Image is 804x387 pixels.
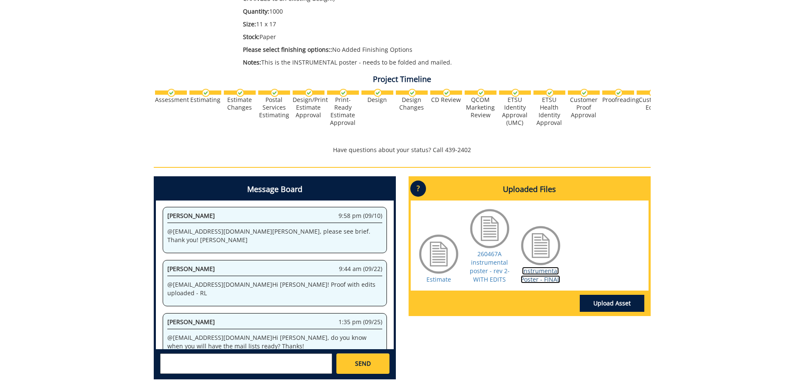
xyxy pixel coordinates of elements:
span: 1:35 pm (09/25) [339,318,382,326]
h4: Project Timeline [154,75,651,84]
img: checkmark [649,89,657,97]
img: checkmark [408,89,416,97]
img: checkmark [546,89,554,97]
img: checkmark [511,89,519,97]
img: checkmark [615,89,623,97]
a: Upload Asset [580,295,644,312]
div: Postal Services Estimating [258,96,290,119]
div: Estimating [189,96,221,104]
div: Assessment [155,96,187,104]
textarea: messageToSend [160,353,332,374]
span: 9:44 am (09/22) [339,265,382,273]
div: Estimate Changes [224,96,256,111]
div: Design Changes [396,96,428,111]
div: Design/Print Estimate Approval [293,96,324,119]
img: checkmark [202,89,210,97]
p: @ [EMAIL_ADDRESS][DOMAIN_NAME] Hi [PERSON_NAME], do you know when you will have the mail lists re... [167,333,382,350]
img: checkmark [271,89,279,97]
p: 11 x 17 [243,20,575,28]
img: checkmark [339,89,347,97]
p: This is the INSTRUMENTAL poster - needs to be folded and mailed. [243,58,575,67]
span: [PERSON_NAME] [167,265,215,273]
h4: Uploaded Files [411,178,649,201]
span: Please select finishing options:: [243,45,332,54]
img: checkmark [167,89,175,97]
span: [PERSON_NAME] [167,318,215,326]
div: Print-Ready Estimate Approval [327,96,359,127]
p: No Added Finishing Options [243,45,575,54]
div: CD Review [430,96,462,104]
div: Customer Proof Approval [568,96,600,119]
img: checkmark [305,89,313,97]
span: [PERSON_NAME] [167,212,215,220]
a: Instrumental Poster - FINAL [521,267,560,283]
div: Customer Edits [637,96,669,111]
img: checkmark [580,89,588,97]
span: 9:58 pm (09/10) [339,212,382,220]
h4: Message Board [156,178,394,201]
img: checkmark [443,89,451,97]
img: checkmark [477,89,485,97]
div: Proofreading [602,96,634,104]
span: SEND [355,359,371,368]
span: Size: [243,20,256,28]
span: Stock: [243,33,260,41]
p: ? [410,181,426,197]
span: Notes: [243,58,261,66]
a: 260467A instrumental poster - rev 2-WITH EDITS [470,250,510,283]
div: ETSU Health Identity Approval [533,96,565,127]
p: Have questions about your status? Call 439-2402 [154,146,651,154]
p: @ [EMAIL_ADDRESS][DOMAIN_NAME] Hi [PERSON_NAME]! Proof with edits uploaded - RL [167,280,382,297]
p: @ [EMAIL_ADDRESS][DOMAIN_NAME] [PERSON_NAME], please see brief. Thank you! [PERSON_NAME] [167,227,382,244]
img: checkmark [374,89,382,97]
span: Quantity: [243,7,269,15]
div: ETSU Identity Approval (UMC) [499,96,531,127]
a: Estimate [426,275,451,283]
div: QCOM Marketing Review [465,96,497,119]
p: 1000 [243,7,575,16]
div: Design [361,96,393,104]
a: SEND [336,353,389,374]
img: checkmark [236,89,244,97]
p: Paper [243,33,575,41]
